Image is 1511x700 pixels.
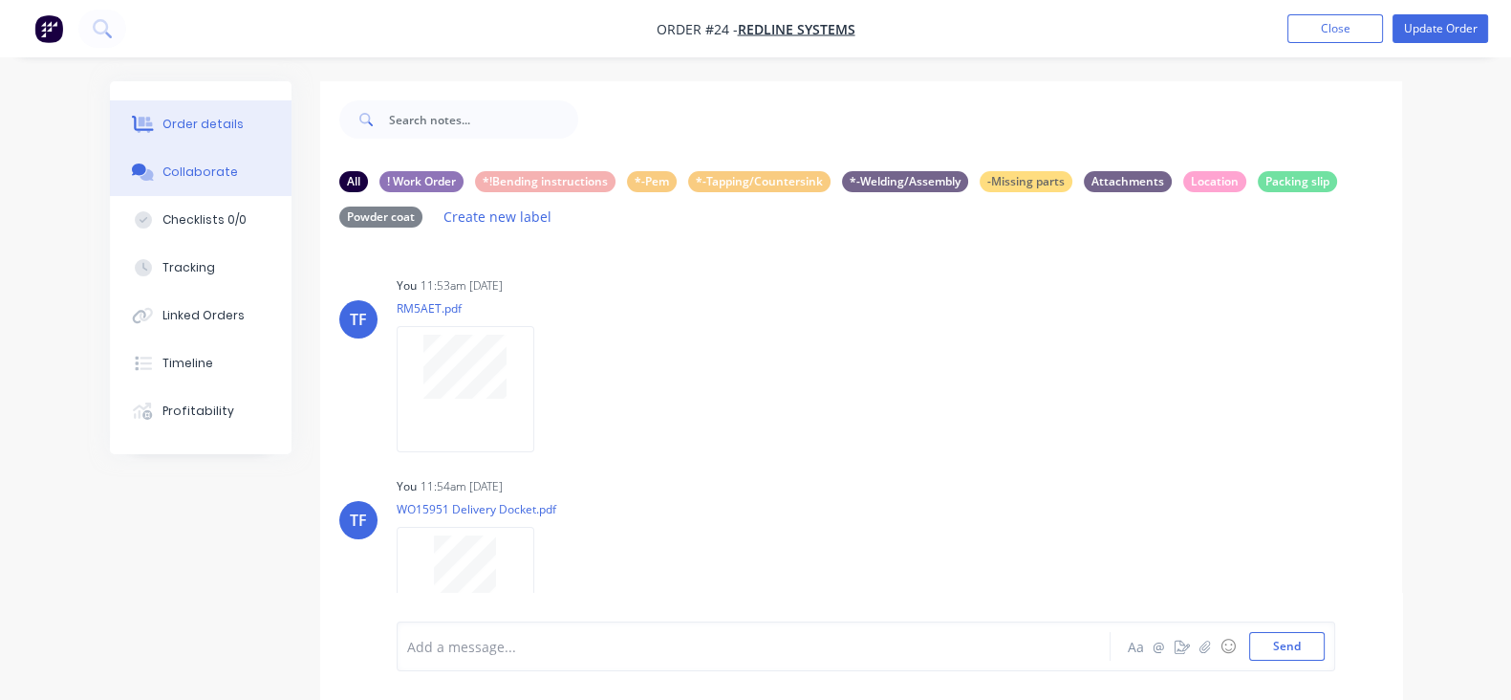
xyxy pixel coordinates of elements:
div: 11:54am [DATE] [421,478,503,495]
button: Profitability [110,387,291,435]
button: Create new label [434,204,562,230]
div: Checklists 0/0 [162,211,247,229]
button: Checklists 0/0 [110,196,291,244]
div: You [397,478,417,495]
div: Packing slip [1258,171,1337,192]
a: Redline systems [738,20,855,38]
div: Tracking [162,259,215,276]
div: -Missing parts [980,171,1072,192]
div: 11:53am [DATE] [421,277,503,295]
div: Timeline [162,355,213,372]
button: Order details [110,100,291,148]
button: ☺ [1217,635,1240,658]
div: All [339,171,368,192]
div: Linked Orders [162,307,245,324]
div: TF [350,509,367,532]
button: Timeline [110,339,291,387]
button: Tracking [110,244,291,292]
p: RM5AET.pdf [397,300,553,317]
span: Order #24 - [657,20,738,38]
div: *!Bending instructions [475,171,615,192]
div: TF [350,308,367,331]
img: Factory [34,14,63,43]
div: Attachments [1084,171,1172,192]
button: Update Order [1392,14,1488,43]
button: Send [1249,632,1325,661]
div: Location [1183,171,1246,192]
input: Search notes... [389,100,578,139]
div: ! Work Order [379,171,464,192]
button: Linked Orders [110,292,291,339]
div: Powder coat [339,207,422,228]
div: *-Welding/Assembly [842,171,968,192]
div: Collaborate [162,164,238,181]
button: @ [1148,635,1171,658]
button: Close [1287,14,1383,43]
div: *-Tapping/Countersink [688,171,831,192]
div: You [397,277,417,295]
div: Profitability [162,403,234,420]
button: Aa [1125,635,1148,658]
div: *-Pem [627,171,677,192]
p: WO15951 Delivery Docket.pdf [397,501,556,517]
div: Order details [162,116,244,133]
button: Collaborate [110,148,291,196]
